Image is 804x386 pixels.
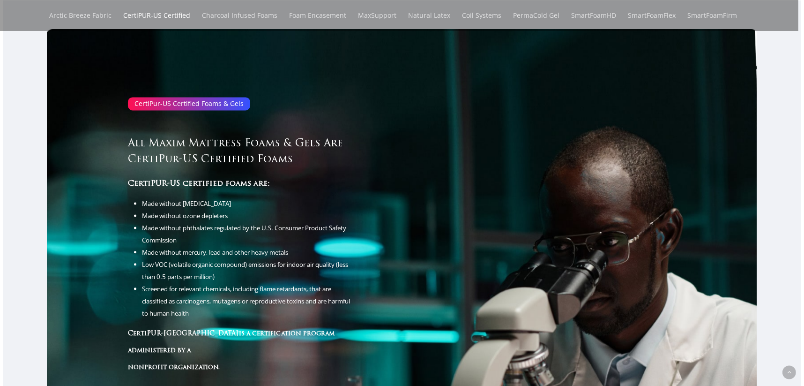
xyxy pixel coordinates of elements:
[142,224,346,244] span: Made without phthalates regulated by the U.S. Consumer Product Safety Commission
[142,212,228,220] span: Made without ozone depleters
[128,364,220,371] span: nonprofit organization.
[142,248,288,257] span: Made without mercury, lead and other heavy metals
[128,136,354,168] h3: All Maxim Mattress Foams & Gels Are CertiPur-US Certified Foams
[142,285,350,318] span: Screened for relevant chemicals, including flame retardants, that are classified as carcinogens, ...
[782,366,796,379] a: Back to top
[142,199,231,208] span: Made without [MEDICAL_DATA]
[128,180,270,188] span: CertiPUR-US certified foams are:
[128,97,250,110] div: CertiPur-US Certified Foams & Gels
[142,260,348,281] span: Low VOC (volatile organic compound) emissions for indoor air quality (less than 0.5 parts per mil...
[128,331,335,354] span: CertiPUR-[GEOGRAPHIC_DATA] is a certification program administered by a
